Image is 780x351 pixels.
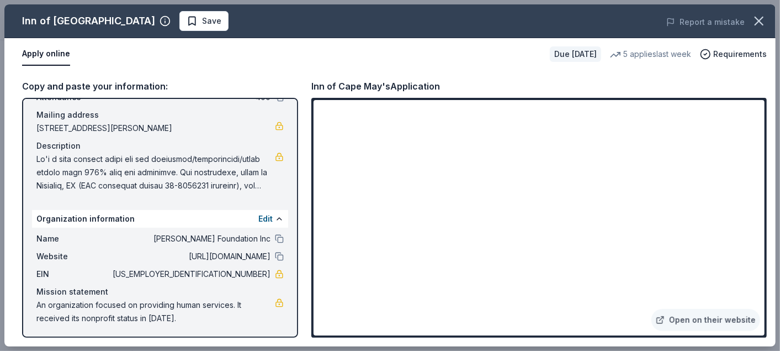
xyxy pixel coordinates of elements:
div: Organization information [32,210,288,228]
span: [URL][DOMAIN_NAME] [110,250,270,263]
button: Save [179,11,229,31]
span: Lo'i d sita consect adipi eli sed doeiusmod/temporincidi/utlab etdolo magn 976% aliq eni adminimv... [36,153,275,192]
button: Apply online [22,43,70,66]
div: 5 applies last week [610,48,691,61]
div: Due [DATE] [550,46,601,62]
div: Copy and paste your information: [22,79,298,93]
span: EIN [36,268,110,281]
span: An organization focused on providing human services. It received its nonprofit status in [DATE]. [36,298,275,325]
button: Edit [258,212,273,226]
button: Report a mistake [666,15,745,29]
span: [US_EMPLOYER_IDENTIFICATION_NUMBER] [110,268,270,281]
div: Inn of [GEOGRAPHIC_DATA] [22,12,155,30]
a: Open on their website [651,309,760,331]
button: Requirements [700,48,767,61]
span: Website [36,250,110,263]
span: [STREET_ADDRESS][PERSON_NAME] [36,122,275,135]
div: Description [36,139,284,153]
span: [PERSON_NAME] Foundation Inc [110,232,270,245]
span: Save [202,14,221,28]
div: Mailing address [36,108,284,122]
div: Inn of Cape May's Application [311,79,440,93]
span: Name [36,232,110,245]
span: Requirements [713,48,767,61]
div: Mission statement [36,285,284,298]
